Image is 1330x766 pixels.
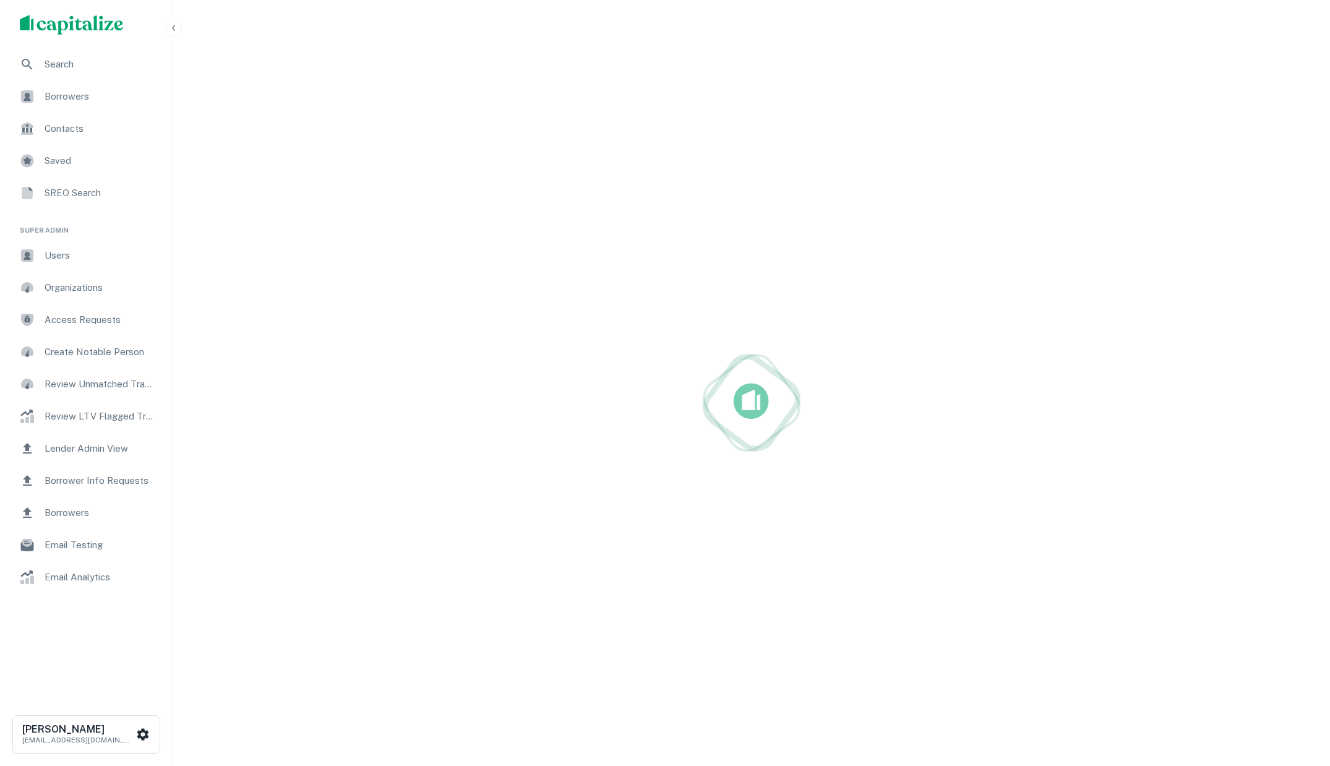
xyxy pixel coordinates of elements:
span: Users [45,248,155,263]
a: Borrowers [10,498,163,528]
a: Search [10,49,163,79]
span: Email Analytics [45,570,155,585]
iframe: Chat Widget [1268,667,1330,726]
span: Contacts [45,121,155,136]
a: Create Notable Person [10,337,163,367]
span: Review LTV Flagged Transactions [45,409,155,424]
span: Lender Admin View [45,441,155,456]
a: Borrower Info Requests [10,466,163,496]
a: Review LTV Flagged Transactions [10,402,163,431]
span: Search [45,57,155,72]
span: Borrowers [45,89,155,104]
a: Lender Admin View [10,434,163,463]
a: Users [10,241,163,270]
span: Borrowers [45,506,155,520]
span: Access Requests [45,312,155,327]
a: Review Unmatched Transactions [10,369,163,399]
li: Super Admin [10,210,163,241]
span: Borrower Info Requests [45,473,155,488]
a: Email Testing [10,530,163,560]
a: Organizations [10,273,163,303]
a: Borrowers [10,82,163,111]
h6: [PERSON_NAME] [22,725,134,734]
span: Review Unmatched Transactions [45,377,155,392]
span: SREO Search [45,186,155,200]
span: Email Testing [45,538,155,553]
a: Access Requests [10,305,163,335]
a: Contacts [10,114,163,144]
span: Organizations [45,280,155,295]
span: Saved [45,153,155,168]
a: SREO Search [10,178,163,208]
button: [PERSON_NAME][EMAIL_ADDRESS][DOMAIN_NAME] [12,715,160,754]
p: [EMAIL_ADDRESS][DOMAIN_NAME] [22,734,134,746]
span: Create Notable Person [45,345,155,359]
a: Email Analytics [10,562,163,592]
a: Saved [10,146,163,176]
img: capitalize-logo.png [20,15,124,35]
